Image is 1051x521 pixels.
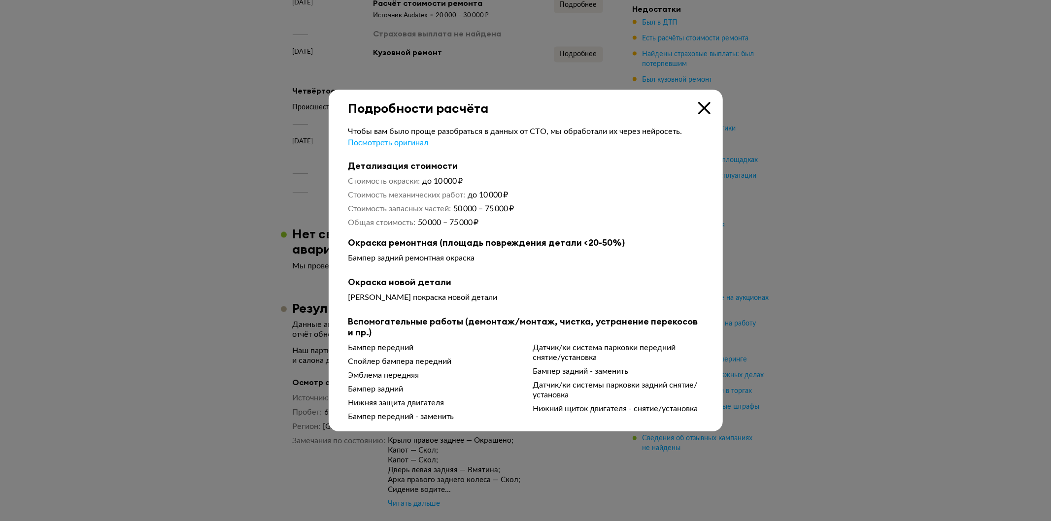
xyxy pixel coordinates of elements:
[348,218,416,228] dt: Общая стоимость
[348,316,703,338] b: Вспомогательные работы (демонтаж/монтаж, чистка, устранение перекосов и пр.)
[348,237,703,248] b: Окраска ремонтная (площадь повреждения детали <20-50%)
[533,380,703,400] div: Датчик/ки системы парковки задний снятие/установка
[348,161,703,171] b: Детализация стоимости
[329,90,723,116] div: Подробности расчёта
[422,177,463,185] span: до 10 000 ₽
[348,253,703,263] div: Бампер задний ремонтная окраска
[348,357,518,366] div: Спойлер бампера передний
[453,205,514,213] span: 50 000 – 75 000 ₽
[348,176,420,186] dt: Стоимость окраски
[348,412,518,422] div: Бампер передний - заменить
[348,293,703,302] div: [PERSON_NAME] покраска новой детали
[348,343,518,353] div: Бампер передний
[348,370,518,380] div: Эмблема передняя
[468,191,508,199] span: до 10 000 ₽
[348,384,518,394] div: Бампер задний
[348,190,466,200] dt: Стоимость механических работ
[418,219,478,227] span: 50 000 – 75 000 ₽
[348,277,703,288] b: Окраска новой детали
[348,398,518,408] div: Нижняя защита двигателя
[348,139,429,147] span: Посмотреть оригинал
[533,343,703,362] div: Датчик/ки система парковки передний снятие/установка
[348,128,682,135] span: Чтобы вам было проще разобраться в данных от СТО, мы обработали их через нейросеть.
[348,204,451,214] dt: Стоимость запасных частей
[533,366,703,376] div: Бампер задний - заменить
[533,404,703,414] div: Нижний щиток двигателя - снятие/установка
